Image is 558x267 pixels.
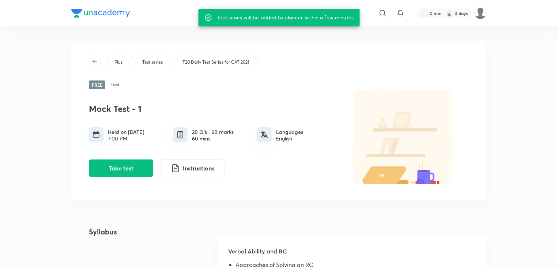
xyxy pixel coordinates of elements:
h6: Held on [DATE] [108,128,144,136]
button: Instructions [161,159,225,177]
img: quiz info [176,130,185,139]
span: Free [89,80,105,89]
img: timing [93,131,100,138]
h6: Languages [276,128,303,136]
div: 7:00 PM [108,136,144,142]
h3: Mock Test - 1 [89,104,334,114]
img: Anish Raj [474,7,487,19]
h5: Verbal Ability and RC [229,247,475,262]
img: default [338,89,469,184]
img: streak [446,10,453,17]
a: Test series [141,59,164,65]
a: Plus [113,59,124,65]
div: 60 mins [192,136,234,142]
a: T20 Daily Test Series for CAT 2021 [181,59,250,65]
p: Plus [114,59,122,65]
p: T20 Daily Test Series for CAT 2021 [182,59,249,65]
p: Test series [142,59,163,65]
img: instruction [171,164,180,173]
h6: 20 Q’s · 60 marks [192,128,234,136]
button: Take test [89,159,153,177]
div: Test-series will be added to planner within a few minutes [217,11,354,24]
div: English [276,136,303,142]
img: languages [261,131,268,138]
h6: Test [110,80,120,89]
img: Company Logo [71,9,130,18]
